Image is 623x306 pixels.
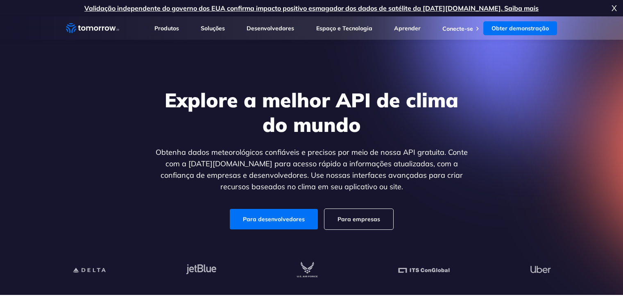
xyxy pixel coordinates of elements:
[483,21,557,35] a: Obter demonstração
[324,209,393,229] a: Para empresas
[338,215,380,223] font: Para empresas
[247,25,294,32] a: Desenvolvedores
[612,3,617,13] font: X
[230,209,318,229] a: Para desenvolvedores
[394,25,421,32] a: Aprender
[156,147,468,191] font: Obtenha dados meteorológicos confiáveis ​​e precisos por meio de nossa API gratuita. Conte com a ...
[201,25,225,32] a: Soluções
[154,25,179,32] a: Produtos
[492,25,549,32] font: Obter demonstração
[442,25,473,32] a: Conecte-se
[84,4,539,12] a: Validação independente do governo dos EUA confirma impacto positivo esmagador dos dados de satéli...
[66,22,119,34] a: Link para casa
[316,25,372,32] a: Espaço e Tecnologia
[165,88,458,137] font: Explore a melhor API de clima do mundo
[243,215,305,223] font: Para desenvolvedores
